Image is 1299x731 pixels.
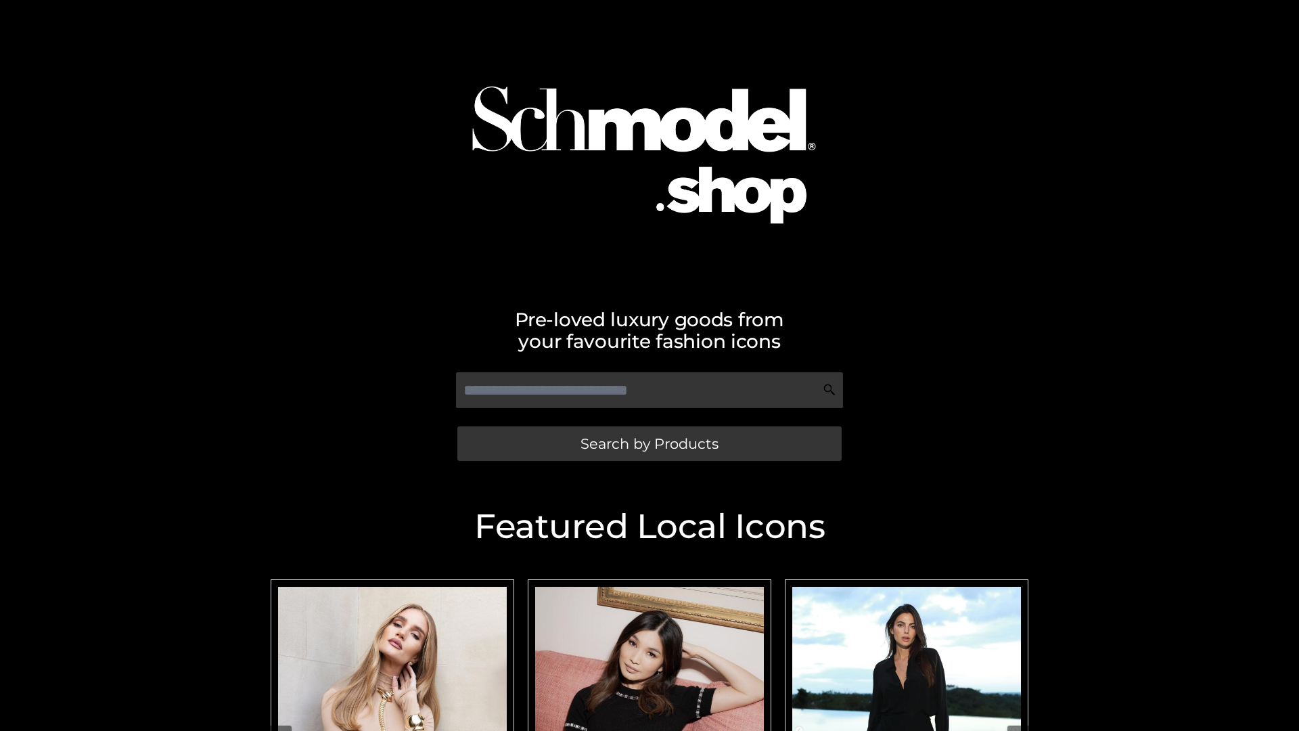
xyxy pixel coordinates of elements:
img: Search Icon [823,383,836,397]
span: Search by Products [580,437,719,451]
a: Search by Products [457,426,842,461]
h2: Featured Local Icons​ [264,510,1035,544]
h2: Pre-loved luxury goods from your favourite fashion icons [264,309,1035,352]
